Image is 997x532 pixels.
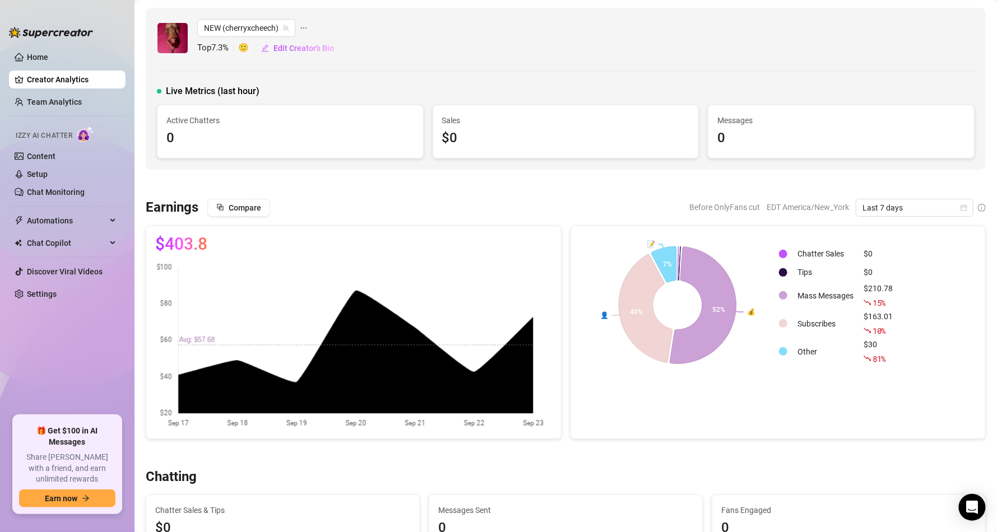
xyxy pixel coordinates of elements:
span: Live Metrics (last hour) [166,85,259,98]
span: Compare [229,203,261,212]
span: info-circle [978,204,986,212]
button: Earn nowarrow-right [19,489,115,507]
div: $30 [864,338,893,365]
a: Home [27,53,48,62]
span: Top 7.3 % [197,41,238,55]
div: $163.01 [864,310,893,337]
span: 🎁 Get $100 in AI Messages [19,426,115,447]
span: edit [261,44,269,52]
div: $0 [442,128,690,149]
img: NEW [157,23,188,53]
div: $0 [864,248,893,260]
h3: Earnings [146,199,198,217]
span: EDT America/New_York [767,199,849,216]
span: Sales [442,114,690,127]
span: thunderbolt [15,216,24,225]
span: Fans Engaged [721,504,976,516]
td: Mass Messages [793,282,858,309]
span: Chatter Sales & Tips [155,504,410,516]
span: Earn now [45,494,77,503]
span: 15 % [873,297,885,308]
span: arrow-right [82,494,90,502]
span: team [282,25,289,31]
span: Edit Creator's Bio [273,44,334,53]
span: ellipsis [300,19,308,37]
span: fall [864,326,871,334]
text: 👤 [600,311,608,319]
span: Izzy AI Chatter [16,130,72,141]
span: Messages Sent [438,504,693,516]
span: fall [864,298,871,306]
td: Other [793,338,858,365]
a: Discover Viral Videos [27,267,103,276]
div: $210.78 [864,282,893,309]
div: $0 [864,266,893,278]
span: $403.8 [155,235,207,253]
span: Before OnlyFans cut [689,199,760,216]
a: Setup [27,170,48,179]
span: NEW (cherryxcheech) [204,20,289,36]
span: Chat Copilot [27,234,106,252]
text: 📝 [647,240,655,248]
span: fall [864,354,871,362]
img: logo-BBDzfeDw.svg [9,27,93,38]
a: Settings [27,290,57,298]
span: 81 % [873,353,885,364]
td: Subscribes [793,310,858,337]
td: Tips [793,264,858,281]
img: AI Chatter [77,126,94,142]
button: Compare [207,199,270,217]
span: 🙂 [238,41,261,55]
div: Open Intercom Messenger [959,494,986,521]
h3: Chatting [146,468,197,486]
td: Chatter Sales [793,245,858,263]
span: 10 % [873,325,885,336]
img: Chat Copilot [15,239,22,247]
span: calendar [961,204,967,211]
div: 0 [166,128,414,149]
a: Chat Monitoring [27,188,85,197]
span: Share [PERSON_NAME] with a friend, and earn unlimited rewards [19,452,115,485]
span: block [216,203,224,211]
button: Edit Creator's Bio [261,39,335,57]
span: Automations [27,212,106,230]
span: Active Chatters [166,114,414,127]
span: Last 7 days [862,199,967,216]
span: Messages [717,114,965,127]
text: 💰 [747,307,755,316]
div: 0 [717,128,965,149]
a: Content [27,152,55,161]
a: Team Analytics [27,97,82,106]
a: Creator Analytics [27,71,117,88]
